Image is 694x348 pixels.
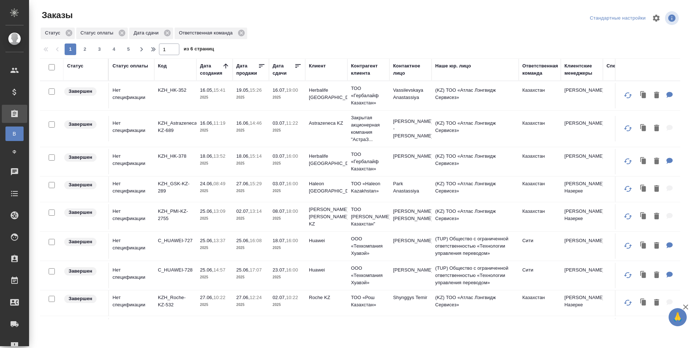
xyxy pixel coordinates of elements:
td: [PERSON_NAME] [561,233,603,259]
p: 10:22 [286,295,298,300]
p: KZH_GSK-KZ-289 [158,180,193,195]
button: Клонировать [637,182,650,196]
p: 2025 [273,94,302,101]
p: ТОО «Гербалайф Казахстан» [351,85,386,107]
p: 11:19 [213,120,225,126]
td: Нет спецификации [109,83,154,108]
p: 2025 [236,215,265,222]
td: Vassilevskaya Anastassiya [389,83,432,108]
p: ТОО «Рош Казахстан» [351,294,386,308]
div: Выставляет КМ при направлении счета или после выполнения всех работ/сдачи заказа клиенту. Окончат... [64,208,105,217]
div: Выставляет КМ при направлении счета или после выполнения всех работ/сдачи заказа клиенту. Окончат... [64,153,105,162]
p: 15:26 [250,87,262,93]
td: Сити [519,233,561,259]
p: 16.06, [236,120,250,126]
p: Завершен [69,181,92,188]
div: Выставляет КМ при направлении счета или после выполнения всех работ/сдачи заказа клиенту. Окончат... [64,237,105,247]
p: 2025 [236,127,265,134]
td: (KZ) ТОО «Атлас Лэнгвидж Сервисез» [432,204,519,229]
p: 16:00 [286,238,298,243]
button: 🙏 [669,308,687,326]
button: Обновить [619,266,637,284]
td: (TUP) Общество с ограниченной ответственностью «Технологии управления переводом» [432,261,519,290]
td: [PERSON_NAME] [561,318,603,343]
button: Удалить [650,268,663,283]
p: 08:49 [213,181,225,186]
p: 19:00 [286,87,298,93]
div: Статус [41,28,75,39]
p: 2025 [236,274,265,281]
div: Статус оплаты [76,28,128,39]
p: 25.06, [200,267,213,273]
td: (KZ) ТОО «Атлас Лэнгвидж Сервисез» [432,177,519,202]
span: 🙏 [671,310,684,325]
span: 4 [108,46,120,53]
span: 2 [79,46,91,53]
p: 10:22 [213,295,225,300]
td: Нет спецификации [109,204,154,229]
button: 5 [123,43,134,55]
p: 25.06, [200,208,213,214]
td: (TUP) Общество с ограниченной ответственностью «Технологии управления переводом» [432,232,519,261]
p: KZH_PMI-KZ-2755 [158,208,193,222]
td: Park Anastassiya [389,177,432,202]
td: (TUP) Общество с ограниченной ответственностью «Технологии управления переводом» [432,316,519,345]
td: Казахстан [519,149,561,174]
td: (KZ) ТОО «Атлас Лэнгвидж Сервисез» [432,116,519,141]
p: 18.06, [236,153,250,159]
p: Завершен [69,121,92,128]
button: Удалить [650,182,663,196]
p: 23.07, [273,267,286,273]
p: ТОО «Гербалайф Казахстан» [351,151,386,173]
p: Закрытая акционерная компания "АстраЗ... [351,114,386,143]
p: Huawei [309,237,344,244]
p: Haleon [GEOGRAPHIC_DATA] [309,180,344,195]
p: 2025 [273,160,302,167]
div: Статус [67,62,83,70]
p: 25.06, [236,238,250,243]
p: 2025 [273,301,302,308]
div: Дата продажи [236,62,258,77]
td: (KZ) ТОО «Атлас Лэнгвидж Сервисез» [432,290,519,316]
p: KZH_HK-378 [158,153,193,160]
button: Удалить [650,154,663,169]
button: Удалить [650,239,663,253]
p: C_HUAWEI-727 [158,237,193,244]
span: Настроить таблицу [648,9,665,27]
p: 16.06, [200,120,213,126]
span: Ф [9,148,20,156]
p: 27.06, [200,295,213,300]
td: Нет спецификации [109,263,154,288]
p: 13:09 [213,208,225,214]
div: Выставляет КМ при направлении счета или после выполнения всех работ/сдачи заказа клиенту. Окончат... [64,266,105,276]
div: Дата создания [200,62,222,77]
td: Нет спецификации [109,233,154,259]
p: 25.06, [200,238,213,243]
button: Обновить [619,237,637,254]
button: Удалить [650,209,663,224]
span: В [9,130,20,137]
button: Клонировать [637,239,650,253]
p: 2025 [200,301,229,308]
p: Herbalife [GEOGRAPHIC_DATA] [309,153,344,167]
p: ТОО «Haleon Kazakhstan» [351,180,386,195]
p: C_HUAWEI-728 [158,266,193,274]
div: Спецификация [607,62,642,70]
td: [PERSON_NAME] [561,116,603,141]
button: 3 [94,43,105,55]
td: Сити [519,263,561,288]
p: KZH_HK-352 [158,87,193,94]
button: Клонировать [637,88,650,103]
td: Нет спецификации [109,290,154,316]
p: 13:14 [250,208,262,214]
div: Выставляет КМ при направлении счета или после выполнения всех работ/сдачи заказа клиенту. Окончат... [64,180,105,190]
span: Заказы [40,9,73,21]
td: [PERSON_NAME] [389,149,432,174]
p: Завершен [69,295,92,302]
p: 2025 [236,187,265,195]
span: 5 [123,46,134,53]
p: 16.05, [200,87,213,93]
button: Клонировать [637,295,650,310]
p: 18.06, [200,153,213,159]
p: 2025 [200,94,229,101]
